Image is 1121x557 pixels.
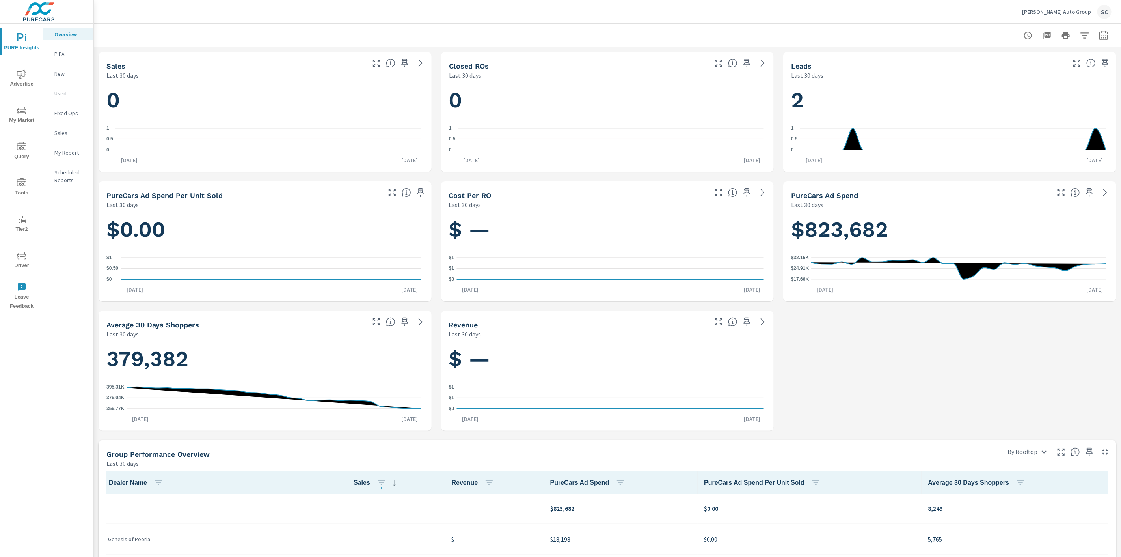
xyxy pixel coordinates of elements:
text: 1 [449,125,452,131]
text: $0 [449,406,454,411]
span: A rolling 30 day total of daily Shoppers on the dealership website, averaged over the selected da... [386,317,395,327]
button: Make Fullscreen [712,316,725,328]
text: $0 [449,277,454,282]
button: Make Fullscreen [712,57,725,69]
p: [DATE] [800,156,828,164]
text: 0.5 [106,136,113,142]
text: 0 [106,147,109,153]
p: 8,249 [928,504,1107,513]
button: Make Fullscreen [386,186,398,199]
span: Leave Feedback [3,282,41,311]
text: $1 [449,266,454,271]
text: 356.77K [106,406,125,411]
p: $18,198 [550,535,692,544]
span: Number of vehicles sold by the dealership over the selected date range. [Source: This data is sou... [354,478,370,488]
button: Make Fullscreen [1055,186,1067,199]
h1: $0.00 [106,216,424,243]
span: Dealer Name [109,478,166,488]
div: nav menu [0,24,43,314]
h5: PureCars Ad Spend [791,191,858,200]
button: Print Report [1058,28,1074,43]
span: Save this to your personalized report [1083,186,1096,199]
p: Last 30 days [106,329,139,339]
p: My Report [54,149,87,157]
span: Save this to your personalized report [1083,446,1096,458]
p: [DATE] [1081,286,1108,293]
text: 0 [449,147,452,153]
p: [DATE] [396,286,424,293]
span: Save this to your personalized report [398,316,411,328]
div: Fixed Ops [43,107,93,119]
p: [DATE] [812,286,839,293]
p: Sales [54,129,87,137]
span: Number of vehicles sold by the dealership over the selected date range. [Source: This data is sou... [386,58,395,68]
a: See more details in report [1099,186,1112,199]
p: Genesis of Peoria [108,535,341,543]
div: Scheduled Reports [43,166,93,186]
h1: 0 [106,87,424,114]
span: PureCars Ad Spend Per Unit Sold [704,478,824,488]
button: Make Fullscreen [370,316,383,328]
p: Last 30 days [106,71,139,80]
button: Make Fullscreen [1055,446,1067,458]
span: A rolling 30 day total of daily Shoppers on the dealership website, averaged over the selected da... [928,478,1009,488]
text: $1 [449,395,454,401]
span: Understand group performance broken down by various segments. Use the dropdown in the upper right... [1071,447,1080,457]
p: [DATE] [458,156,486,164]
text: 1 [106,125,109,131]
span: Average cost incurred by the dealership from each Repair Order closed over the selected date rang... [728,188,737,197]
div: My Report [43,147,93,159]
text: 376.04K [106,395,125,401]
span: My Market [3,106,41,125]
div: Overview [43,28,93,40]
h5: PureCars Ad Spend Per Unit Sold [106,191,223,200]
div: Sales [43,127,93,139]
div: New [43,68,93,80]
p: [DATE] [738,415,766,423]
span: Advertise [3,69,41,89]
text: $1 [106,255,112,260]
p: Last 30 days [106,200,139,209]
p: Overview [54,30,87,38]
div: Used [43,88,93,99]
text: 395.31K [106,384,125,390]
p: Fixed Ops [54,109,87,117]
p: [DATE] [115,156,143,164]
button: Make Fullscreen [370,57,383,69]
div: PIPA [43,48,93,60]
text: $0 [106,277,112,282]
p: Scheduled Reports [54,168,87,184]
h1: 379,382 [106,346,424,372]
p: [DATE] [456,286,484,293]
p: [DATE] [127,415,154,423]
p: [DATE] [738,286,766,293]
a: See more details in report [756,316,769,328]
span: Average cost of advertising per each vehicle sold at the dealer over the selected date range. The... [402,188,411,197]
span: Average 30 Days Shoppers [928,478,1028,488]
span: Total cost of media for all PureCars channels for the selected dealership group over the selected... [1071,188,1080,197]
h1: $ — [449,346,766,372]
p: [DATE] [396,156,424,164]
p: 5,765 [928,535,1107,544]
span: Save this to your personalized report [398,57,411,69]
p: Last 30 days [791,200,823,209]
a: See more details in report [756,57,769,69]
span: Total cost of media for all PureCars channels for the selected dealership group over the selected... [550,478,609,488]
p: [DATE] [396,415,424,423]
h1: 2 [791,87,1108,114]
p: New [54,70,87,78]
text: $24.91K [791,266,809,271]
span: PureCars Ad Spend [550,478,629,488]
p: — [354,535,439,544]
h5: Leads [791,62,812,70]
h1: $823,682 [791,216,1108,243]
button: Minimize Widget [1099,446,1112,458]
span: Save this to your personalized report [1099,57,1112,69]
span: Tier2 [3,215,41,234]
span: Sales [354,478,399,488]
span: Tools [3,178,41,198]
text: 0.5 [791,136,798,142]
span: Total sales revenue over the selected date range. [Source: This data is sourced from the dealer’s... [728,317,737,327]
span: Save this to your personalized report [741,316,753,328]
button: Make Fullscreen [712,186,725,199]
